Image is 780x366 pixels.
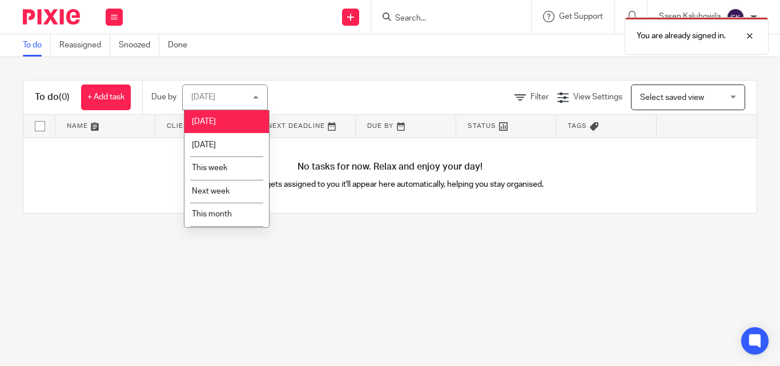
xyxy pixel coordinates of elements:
a: Snoozed [119,34,159,57]
p: Due by [151,91,176,103]
img: Pixie [23,9,80,25]
span: Next week [192,187,230,195]
span: This month [192,210,232,218]
a: + Add task [81,85,131,110]
a: To do [23,34,51,57]
div: [DATE] [191,93,215,101]
span: [DATE] [192,118,216,126]
span: Filter [530,93,549,101]
img: svg%3E [726,8,745,26]
p: As work gets assigned to you it'll appear here automatically, helping you stay organised. [207,179,573,190]
h1: To do [35,91,70,103]
span: View Settings [573,93,622,101]
span: (0) [59,92,70,102]
span: This week [192,164,227,172]
a: Reassigned [59,34,110,57]
a: Done [168,34,196,57]
p: You are already signed in. [637,30,726,42]
span: Select saved view [640,94,704,102]
h4: No tasks for now. Relax and enjoy your day! [23,161,757,173]
span: [DATE] [192,141,216,149]
span: Tags [568,123,587,129]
